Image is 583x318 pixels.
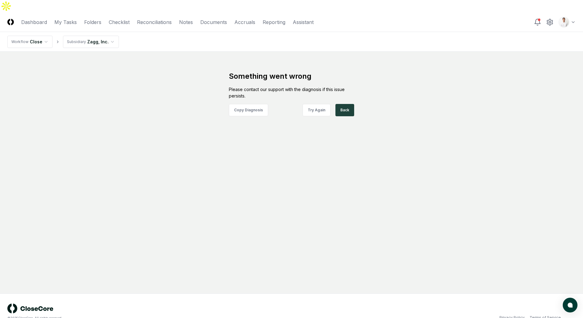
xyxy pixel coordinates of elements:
[7,36,119,48] nav: breadcrumb
[67,39,86,45] div: Subsidiary
[7,304,53,313] img: logo
[137,18,172,26] a: Reconciliations
[200,18,227,26] a: Documents
[335,104,354,116] button: Back
[7,19,14,25] img: Logo
[563,298,577,312] button: atlas-launcher
[179,18,193,26] a: Notes
[263,18,285,26] a: Reporting
[84,18,101,26] a: Folders
[293,18,314,26] a: Assistant
[229,104,268,116] button: Copy Diagnosis
[54,18,77,26] a: My Tasks
[303,104,331,116] button: Try Again
[559,17,569,27] img: d09822cc-9b6d-4858-8d66-9570c114c672_b0bc35f1-fa8e-4ccc-bc23-b02c2d8c2b72.png
[21,18,47,26] a: Dashboard
[229,86,354,99] div: Please contact our support with the diagnosis if this issue persists.
[109,18,130,26] a: Checklist
[11,39,29,45] div: Workflow
[234,18,255,26] a: Accruals
[229,71,354,81] h2: Something went wrong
